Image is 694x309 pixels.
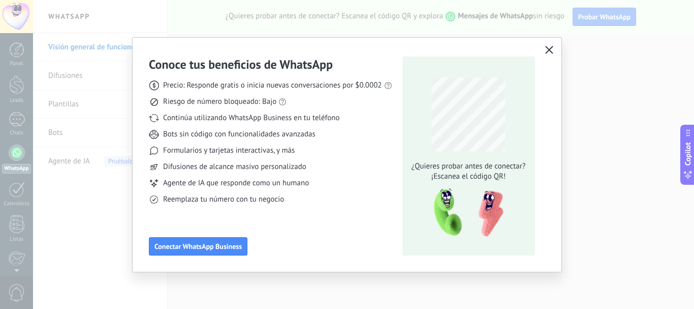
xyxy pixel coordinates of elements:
span: Difusiones de alcance masivo personalizado [163,162,306,172]
span: Formularios y tarjetas interactivas, y más [163,146,295,156]
span: Agente de IA que responde como un humano [163,178,309,188]
span: Continúa utilizando WhatsApp Business en tu teléfono [163,113,339,123]
span: Reemplaza tu número con tu negocio [163,194,284,205]
span: ¡Escanea el código QR! [408,172,528,182]
img: qr-pic-1x.png [425,186,506,240]
span: Precio: Responde gratis o inicia nuevas conversaciones por $0.0002 [163,80,382,91]
span: ¿Quieres probar antes de conectar? [408,161,528,172]
span: Conectar WhatsApp Business [154,243,242,250]
button: Conectar WhatsApp Business [149,237,247,256]
span: Bots sin código con funcionalidades avanzadas [163,129,316,139]
h3: Conoce tus beneficios de WhatsApp [149,57,333,72]
span: Copilot [683,142,693,165]
span: Riesgo de número bloqueado: Bajo [163,97,276,107]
